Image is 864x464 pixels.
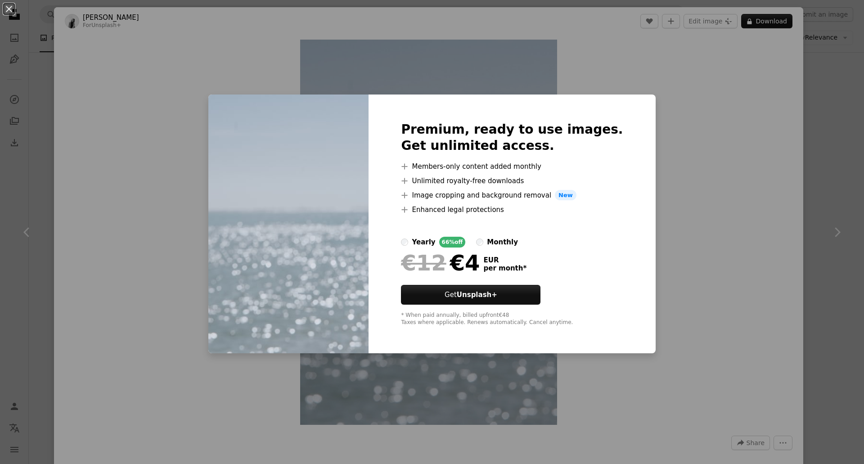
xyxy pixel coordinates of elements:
[208,95,369,354] img: premium_photo-1706800283320-7199fb0b3ee7
[555,190,576,201] span: New
[439,237,466,248] div: 66% off
[401,251,480,275] div: €4
[401,176,623,186] li: Unlimited royalty-free downloads
[401,204,623,215] li: Enhanced legal protections
[483,256,526,264] span: EUR
[401,190,623,201] li: Image cropping and background removal
[487,237,518,248] div: monthly
[401,122,623,154] h2: Premium, ready to use images. Get unlimited access.
[401,285,540,305] button: GetUnsplash+
[483,264,526,272] span: per month *
[401,239,408,246] input: yearly66%off
[401,251,446,275] span: €12
[457,291,497,299] strong: Unsplash+
[401,312,623,326] div: * When paid annually, billed upfront €48 Taxes where applicable. Renews automatically. Cancel any...
[476,239,483,246] input: monthly
[401,161,623,172] li: Members-only content added monthly
[412,237,435,248] div: yearly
